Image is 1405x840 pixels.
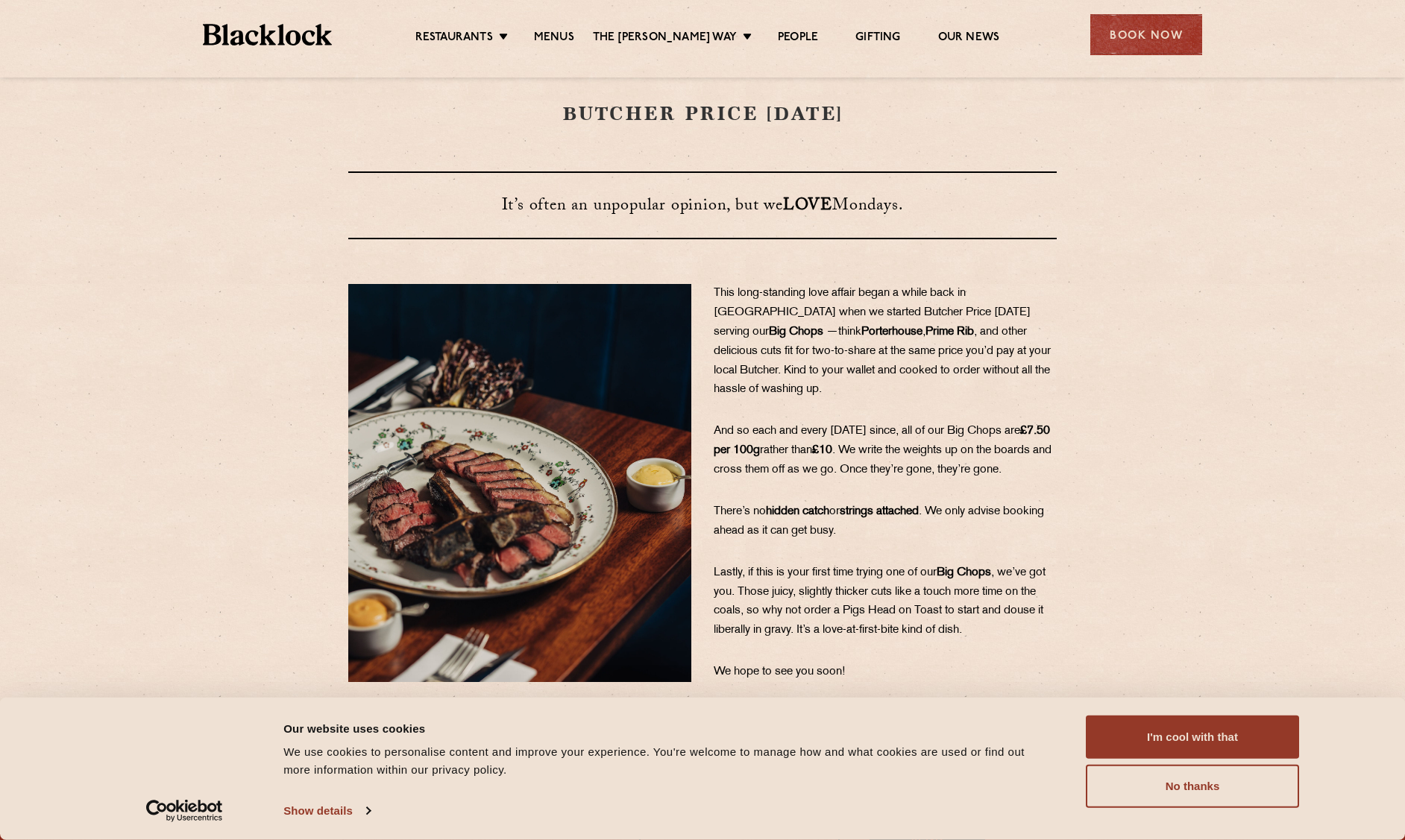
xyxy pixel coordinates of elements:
[283,800,370,822] a: Show details
[1086,765,1299,808] button: No thanks
[922,326,925,338] span: ,
[855,31,900,47] a: Gifting
[826,326,838,338] span: —​​​​​​​
[1086,716,1299,759] button: I'm cool with that
[714,426,1020,437] span: And so each and every [DATE] since, all of our Big Chops are
[840,506,919,517] b: strings attached
[938,31,1000,47] a: Our News
[760,445,812,456] span: rather than
[562,104,843,124] strong: Butcher Price [DATE]
[1090,14,1202,55] div: Book Now
[838,326,861,338] span: think
[714,666,846,678] span: We hope to see you soon!
[769,326,823,338] b: Big Chops
[714,445,1052,476] span: . We write the weights up on the boards and cross them off as we go. Once they’re gone, they’re g...
[714,567,937,578] span: ​​​​​​​Lastly, if this is your first time trying one of our
[957,326,974,338] b: Rib
[783,193,832,221] b: LOVE
[283,743,1052,779] div: We use cookies to personalise content and improve your experience. You're welcome to manage how a...
[534,31,574,47] a: Menus
[119,800,250,822] a: Usercentrics Cookiebot - opens in a new window
[593,31,737,47] a: The [PERSON_NAME] Way
[861,326,922,338] b: Porterhouse
[832,193,903,221] span: Mondays.
[415,31,493,47] a: Restaurants
[925,326,954,338] b: Prime
[714,288,1031,338] span: This long-standing love affair began a while back in [GEOGRAPHIC_DATA] when we started Butcher Pr...
[812,445,832,456] b: £10
[778,31,818,47] a: People
[502,193,783,221] span: ​​​​​​​It’s often an unpopular opinion, but we
[283,719,1052,737] div: Our website uses cookies
[937,567,991,578] b: Big Chops
[714,506,766,517] span: There’s no
[203,24,332,45] img: BL_Textured_Logo-footer-cropped.svg
[714,506,1044,537] span: . We only advise booking ahead as it can get busy.
[766,506,829,517] b: hidden catch
[829,506,840,517] span: or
